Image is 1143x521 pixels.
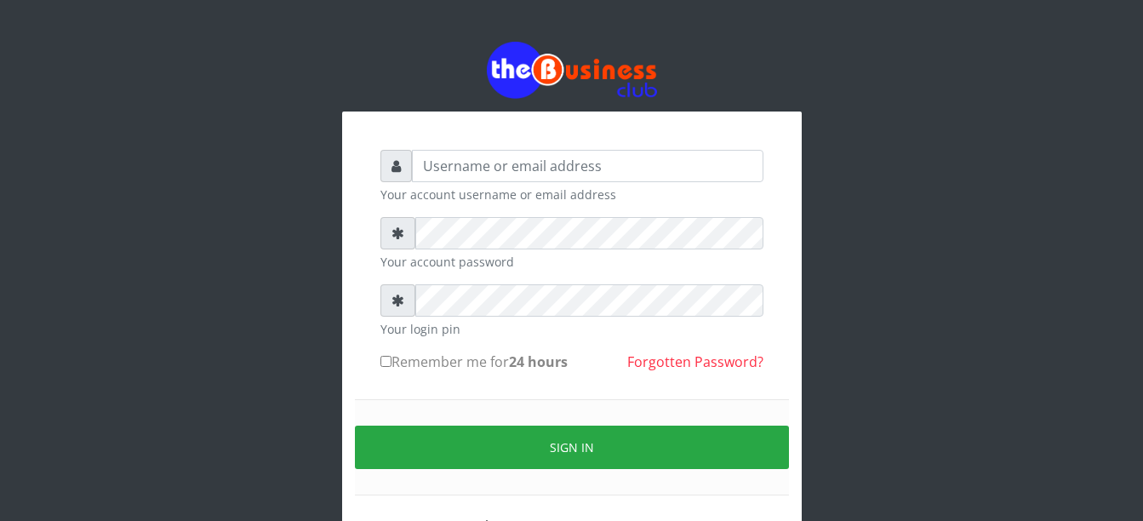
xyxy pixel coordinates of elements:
[627,352,763,371] a: Forgotten Password?
[380,352,568,372] label: Remember me for
[380,320,763,338] small: Your login pin
[380,356,391,367] input: Remember me for24 hours
[355,426,789,469] button: Sign in
[380,186,763,203] small: Your account username or email address
[509,352,568,371] b: 24 hours
[380,253,763,271] small: Your account password
[412,150,763,182] input: Username or email address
